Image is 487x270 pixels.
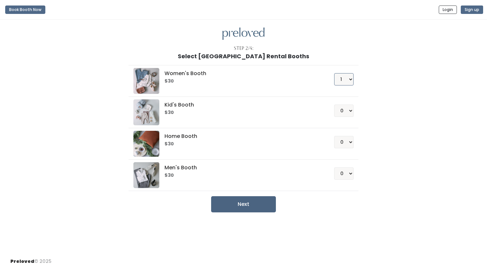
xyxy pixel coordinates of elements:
[164,110,318,115] h6: $30
[10,258,34,264] span: Preloved
[164,79,318,84] h6: $30
[211,196,276,212] button: Next
[133,131,159,157] img: preloved logo
[5,6,45,14] button: Book Booth Now
[10,253,51,265] div: © 2025
[439,6,457,14] button: Login
[164,141,318,147] h6: $30
[5,3,45,17] a: Book Booth Now
[234,45,254,52] div: Step 2/4:
[133,99,159,125] img: preloved logo
[164,133,318,139] h5: Home Booth
[164,173,318,178] h6: $30
[133,68,159,94] img: preloved logo
[133,162,159,188] img: preloved logo
[222,28,265,40] img: preloved logo
[178,53,309,60] h1: Select [GEOGRAPHIC_DATA] Rental Booths
[164,165,318,171] h5: Men's Booth
[164,102,318,108] h5: Kid's Booth
[461,6,483,14] button: Sign up
[164,71,318,76] h5: Women's Booth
